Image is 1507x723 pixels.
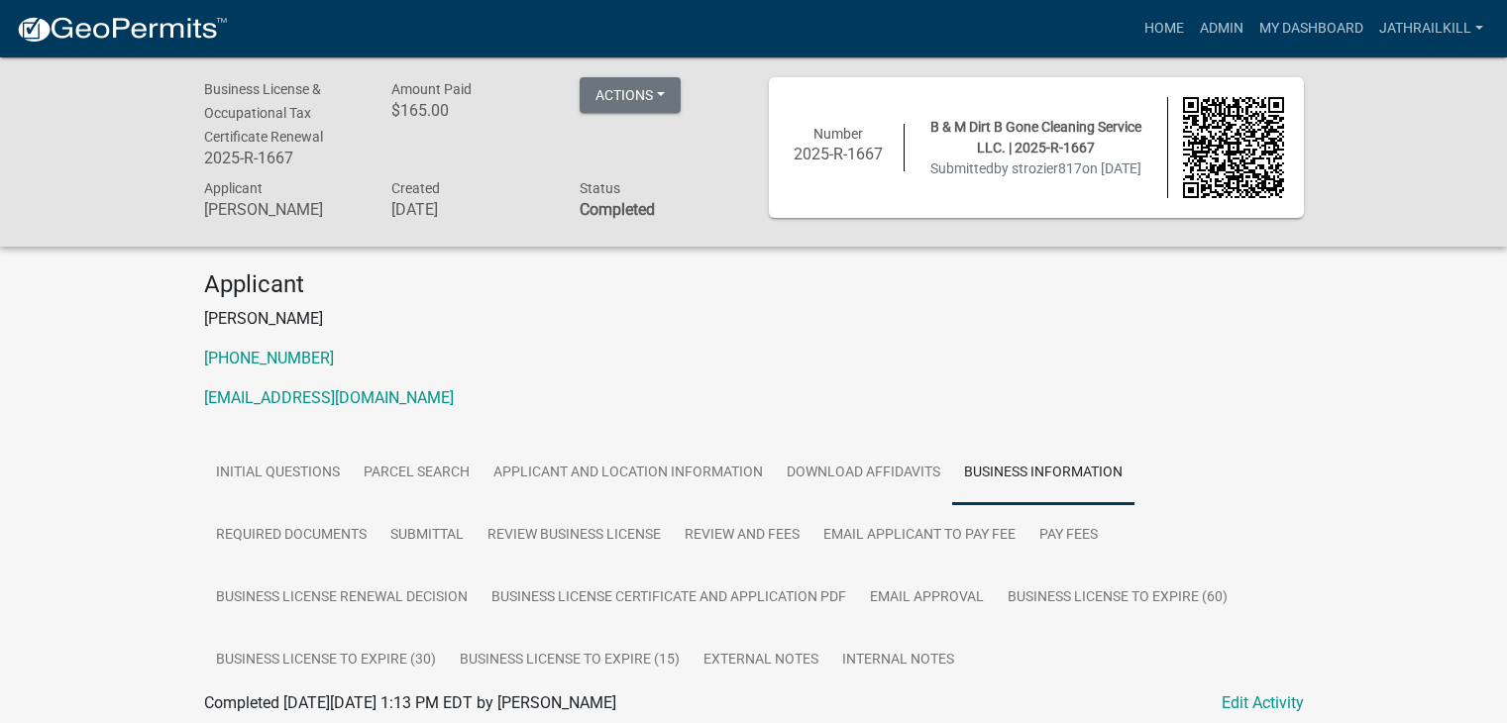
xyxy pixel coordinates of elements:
h6: [PERSON_NAME] [204,200,363,219]
strong: Completed [580,200,655,219]
span: Applicant [204,180,263,196]
span: Number [813,126,863,142]
h4: Applicant [204,270,1304,299]
a: Business Information [952,442,1134,505]
a: Email Approval [858,567,996,630]
a: Business License Certificate And Application PDF [480,567,858,630]
a: Admin [1192,10,1251,48]
a: Internal Notes [830,629,966,692]
a: Business License to Expire (30) [204,629,448,692]
p: [PERSON_NAME] [204,307,1304,331]
span: Completed [DATE][DATE] 1:13 PM EDT by [PERSON_NAME] [204,693,616,712]
img: QR code [1183,97,1284,198]
h6: $165.00 [391,101,550,120]
span: B & M Dirt B Gone Cleaning Service LLC. | 2025-R-1667 [930,119,1141,155]
a: Parcel search [352,442,482,505]
a: Business License Renewal Decision [204,567,480,630]
span: Business License & Occupational Tax Certificate Renewal [204,81,323,145]
h6: [DATE] [391,200,550,219]
a: Initial Questions [204,442,352,505]
a: Email Applicant to Pay Fee [811,504,1027,568]
a: Submittal [378,504,476,568]
a: My Dashboard [1251,10,1371,48]
h6: 2025-R-1667 [204,149,363,167]
span: Status [580,180,620,196]
a: Pay Fees [1027,504,1110,568]
span: Submitted on [DATE] [930,160,1141,176]
a: Review Business License [476,504,673,568]
a: [PHONE_NUMBER] [204,349,334,367]
h6: 2025-R-1667 [789,145,890,163]
a: Download Affidavits [775,442,952,505]
a: Business License to Expire (60) [996,567,1239,630]
a: [EMAIL_ADDRESS][DOMAIN_NAME] [204,388,454,407]
a: Jathrailkill [1371,10,1491,48]
span: by strozier817 [994,160,1082,176]
a: Applicant and Location Information [482,442,775,505]
a: Review and Fees [673,504,811,568]
a: Edit Activity [1222,691,1304,715]
a: Business License to Expire (15) [448,629,692,692]
a: Required Documents [204,504,378,568]
a: Home [1136,10,1192,48]
button: Actions [580,77,681,113]
span: Created [391,180,440,196]
span: Amount Paid [391,81,472,97]
a: External Notes [692,629,830,692]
